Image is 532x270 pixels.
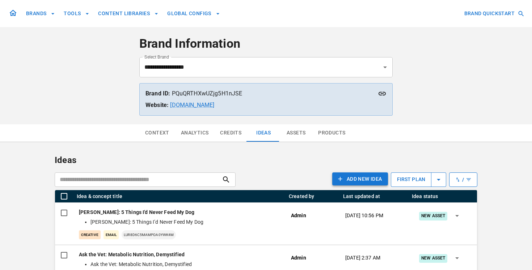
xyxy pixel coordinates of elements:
button: Analytics [175,124,215,142]
a: Add NEW IDEA [332,172,388,187]
p: creative [79,230,101,239]
p: [PERSON_NAME]: 5 Things I’d Never Feed My Dog [79,209,279,216]
div: Created by [289,193,314,199]
label: Select Brand [144,54,169,60]
button: Credits [214,124,247,142]
button: first plan [391,172,446,187]
h4: Brand Information [139,36,393,51]
button: BRAND QUICKSTART [461,7,526,20]
button: CONTENT LIBRARIES [95,7,161,20]
li: [PERSON_NAME]: 5 Things I’d Never Feed My Dog [90,218,276,226]
div: Idea & concept title [77,193,122,199]
button: Menu [403,194,406,198]
p: Email [104,230,119,239]
div: Idea status [412,193,438,199]
button: Assets [280,124,312,142]
button: TOOLS [61,7,92,20]
div: New Asset [419,254,447,262]
p: [DATE] 10:56 PM [345,212,383,219]
button: Menu [334,194,338,198]
p: Admin [291,212,306,219]
button: Products [312,124,351,142]
button: Add NEW IDEA [332,172,388,186]
p: [DATE] 2:37 AM [345,254,380,262]
p: first plan [391,171,431,188]
p: Ideas [55,154,477,167]
button: Open [380,62,390,72]
li: Ask the Vet: Metabolic Nutrition, Demystified [90,261,276,268]
strong: Website: [145,102,169,108]
button: BRANDS [23,7,58,20]
p: Admin [291,254,306,262]
button: Context [139,124,175,142]
button: Menu [280,194,283,198]
p: PQuQRTHXwUZjg5H1nJSE [145,89,387,98]
button: GLOBAL CONFIGS [164,7,223,20]
strong: Brand ID: [145,90,170,97]
p: Ask the Vet: Metabolic Nutrition, Demystified [79,251,279,258]
p: LUr8D6c5mampoa0yWk4m [122,230,176,239]
div: New Asset [419,212,447,220]
a: [DOMAIN_NAME] [170,102,214,108]
button: Ideas [247,124,280,142]
button: Menu [472,194,475,198]
div: Last updated at [343,193,380,199]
